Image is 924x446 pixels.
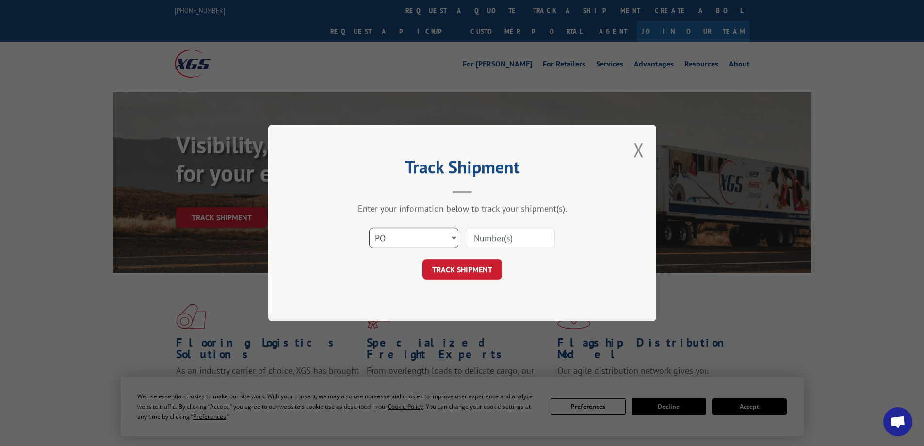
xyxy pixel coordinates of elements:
div: Open chat [883,407,912,436]
button: Close modal [633,137,644,163]
button: TRACK SHIPMENT [422,259,502,280]
input: Number(s) [466,228,555,248]
h2: Track Shipment [317,160,608,179]
div: Enter your information below to track your shipment(s). [317,203,608,214]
